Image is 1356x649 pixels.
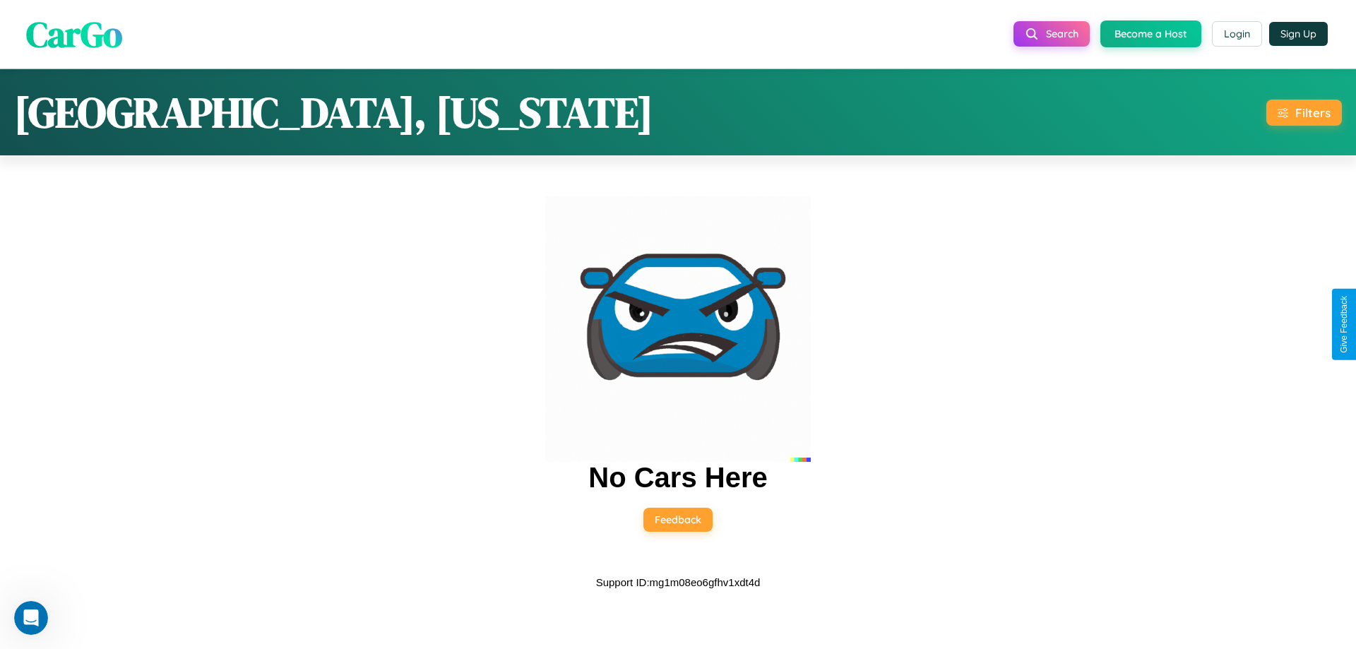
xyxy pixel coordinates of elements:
button: Sign Up [1269,22,1328,46]
button: Search [1013,21,1090,47]
span: CarGo [26,9,122,58]
button: Feedback [643,508,713,532]
span: Search [1046,28,1078,40]
button: Become a Host [1100,20,1201,47]
h2: No Cars Here [588,462,767,494]
div: Give Feedback [1339,296,1349,353]
div: Filters [1295,105,1331,120]
h1: [GEOGRAPHIC_DATA], [US_STATE] [14,83,653,141]
img: car [545,196,811,462]
button: Login [1212,21,1262,47]
iframe: Intercom live chat [14,601,48,635]
p: Support ID: mg1m08eo6gfhv1xdt4d [596,573,761,592]
button: Filters [1266,100,1342,126]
